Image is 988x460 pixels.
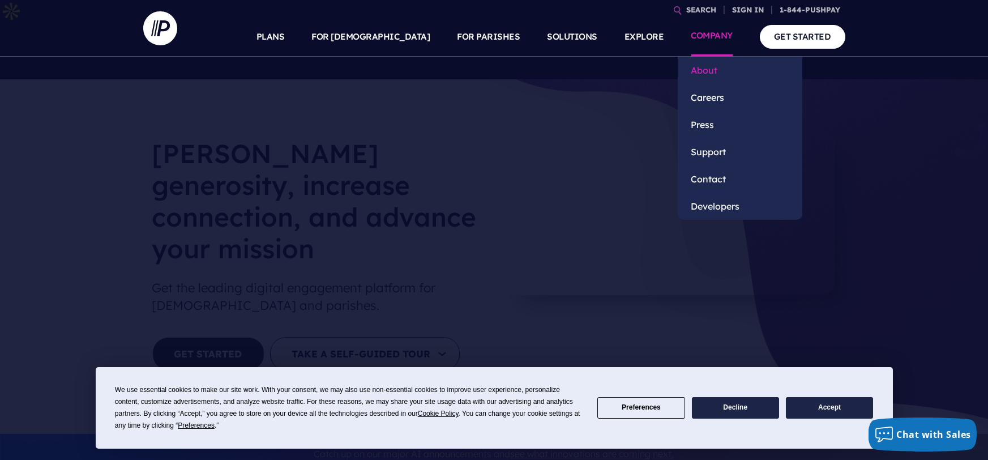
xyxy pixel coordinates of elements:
[678,138,802,165] a: Support
[96,367,893,449] div: Cookie Consent Prompt
[678,193,802,220] a: Developers
[548,17,598,57] a: SOLUTIONS
[678,57,802,84] a: About
[678,165,802,193] a: Contact
[760,25,845,48] a: GET STARTED
[457,17,520,57] a: FOR PARISHES
[692,397,779,419] button: Decline
[178,421,215,429] span: Preferences
[115,384,584,432] div: We use essential cookies to make our site work. With your consent, we may also use non-essential ...
[691,17,733,57] a: COMPANY
[312,17,430,57] a: FOR [DEMOGRAPHIC_DATA]
[786,397,873,419] button: Accept
[597,397,685,419] button: Preferences
[678,84,802,111] a: Careers
[256,17,285,57] a: PLANS
[897,428,972,441] span: Chat with Sales
[418,410,459,418] span: Cookie Policy
[625,17,664,57] a: EXPLORE
[678,111,802,138] a: Press
[869,418,977,452] button: Chat with Sales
